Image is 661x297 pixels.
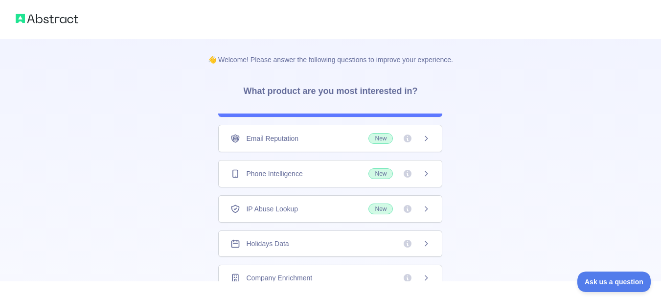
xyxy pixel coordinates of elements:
[368,133,393,144] span: New
[368,204,393,214] span: New
[192,39,469,65] p: 👋 Welcome! Please answer the following questions to improve your experience.
[246,134,298,143] span: Email Reputation
[246,204,298,214] span: IP Abuse Lookup
[246,169,302,179] span: Phone Intelligence
[228,65,433,114] h3: What product are you most interested in?
[368,168,393,179] span: New
[16,12,78,25] img: Abstract logo
[577,272,651,292] iframe: Toggle Customer Support
[246,239,289,249] span: Holidays Data
[246,273,312,283] span: Company Enrichment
